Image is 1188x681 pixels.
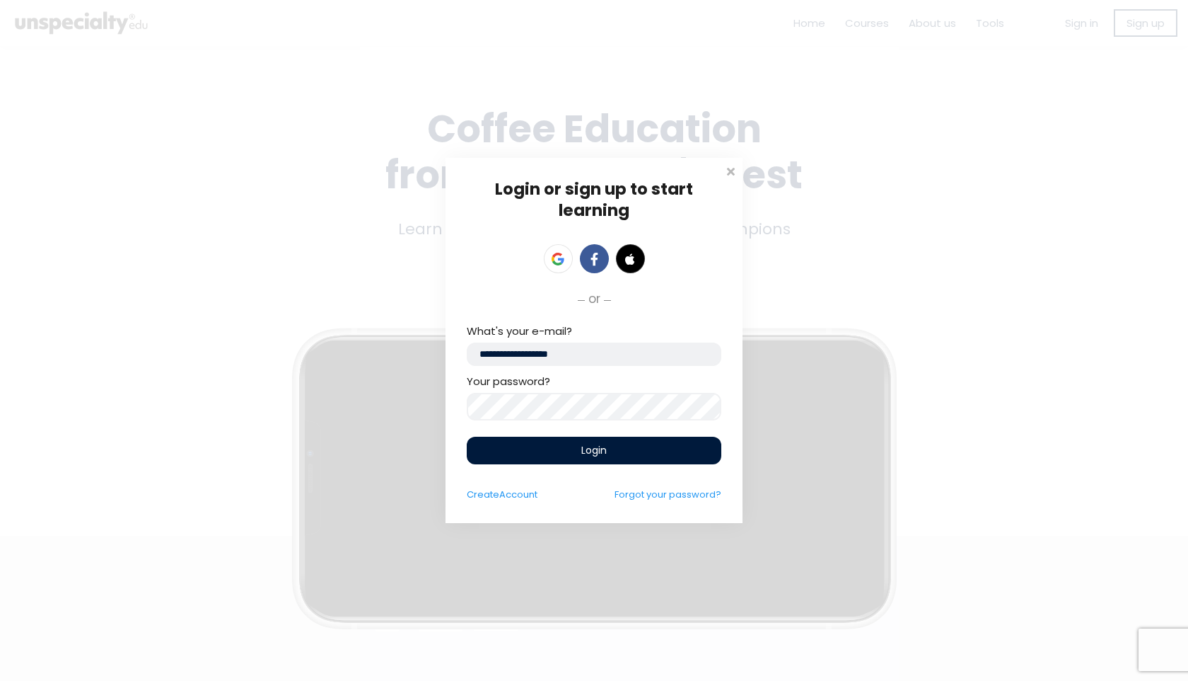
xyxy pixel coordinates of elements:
[615,488,721,501] a: Forgot your password?
[499,488,537,501] span: Account
[467,488,537,501] a: CreateAccount
[581,443,607,458] span: Login
[495,178,693,222] span: Login or sign up to start learning
[588,290,600,308] span: or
